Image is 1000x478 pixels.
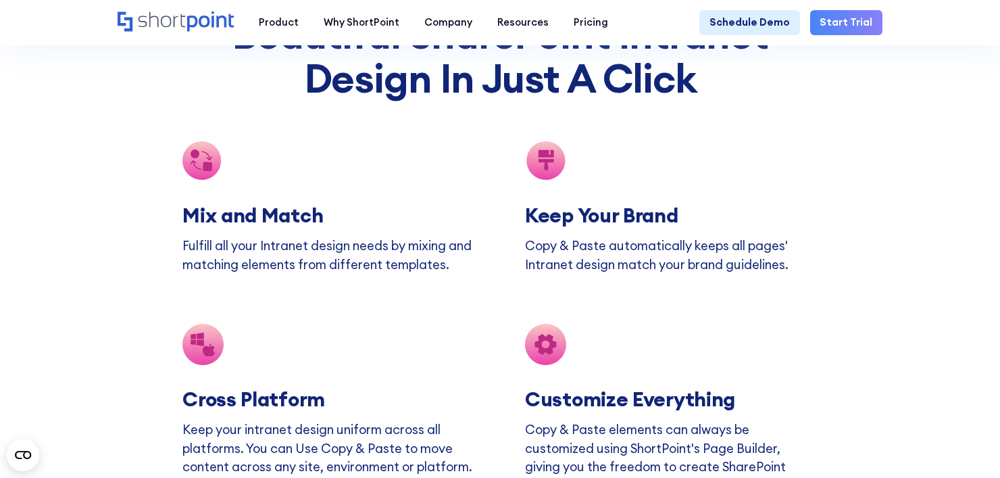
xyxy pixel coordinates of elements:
[525,204,818,226] div: Keep Your Brand
[118,11,234,33] a: Home
[561,10,620,35] a: Pricing
[525,237,818,274] p: Copy & Paste automatically keeps all pages' Intranet design match your brand guidelines.
[259,15,299,30] div: Product
[497,15,549,30] div: Resources
[246,10,311,35] a: Product
[324,15,399,30] div: Why ShortPoint
[525,387,847,410] div: Customize Everything
[574,15,608,30] div: Pricing
[182,12,818,100] h2: Beautiful SharePoint Intranet Design In Just A Click
[411,10,484,35] a: Company
[484,10,561,35] a: Resources
[757,322,1000,478] iframe: Chat Widget
[182,204,475,226] div: Mix and Match
[311,10,411,35] a: Why ShortPoint
[810,10,883,35] a: Start Trial
[424,15,472,30] div: Company
[182,237,475,274] p: Fulfill all your Intranet design needs by mixing and matching elements from different templates.
[699,10,800,35] a: Schedule Demo
[182,387,475,410] div: Cross Platform
[7,439,39,471] button: Open CMP widget
[182,421,475,477] p: Keep your intranet design uniform across all platforms. You can Use Copy & Paste to move content ...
